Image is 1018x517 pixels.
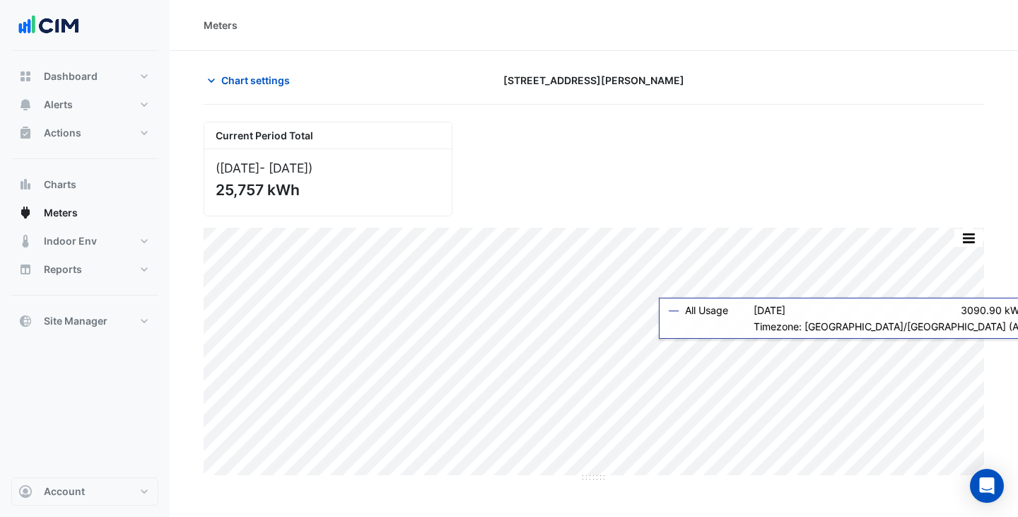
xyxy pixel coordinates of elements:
span: - [DATE] [259,161,308,175]
span: Reports [44,262,82,277]
span: Chart settings [221,73,290,88]
button: Alerts [11,91,158,119]
button: Site Manager [11,307,158,335]
button: Actions [11,119,158,147]
span: Actions [44,126,81,140]
div: Open Intercom Messenger [970,469,1004,503]
button: Dashboard [11,62,158,91]
span: Charts [44,178,76,192]
span: Indoor Env [44,234,97,248]
button: Meters [11,199,158,227]
span: Alerts [44,98,73,112]
span: Account [44,484,85,499]
img: Company Logo [17,11,81,40]
app-icon: Reports [18,262,33,277]
button: Charts [11,170,158,199]
button: Reports [11,255,158,284]
button: Chart settings [204,68,299,93]
div: Current Period Total [204,122,452,149]
app-icon: Charts [18,178,33,192]
button: More Options [954,229,983,247]
div: 25,757 kWh [216,181,438,199]
button: Account [11,477,158,506]
button: Indoor Env [11,227,158,255]
app-icon: Actions [18,126,33,140]
span: Meters [44,206,78,220]
app-icon: Site Manager [18,314,33,328]
span: [STREET_ADDRESS][PERSON_NAME] [503,73,684,88]
span: Site Manager [44,314,107,328]
div: Meters [204,18,238,33]
span: Dashboard [44,69,98,83]
div: ([DATE] ) [216,161,440,175]
app-icon: Alerts [18,98,33,112]
app-icon: Indoor Env [18,234,33,248]
app-icon: Meters [18,206,33,220]
app-icon: Dashboard [18,69,33,83]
